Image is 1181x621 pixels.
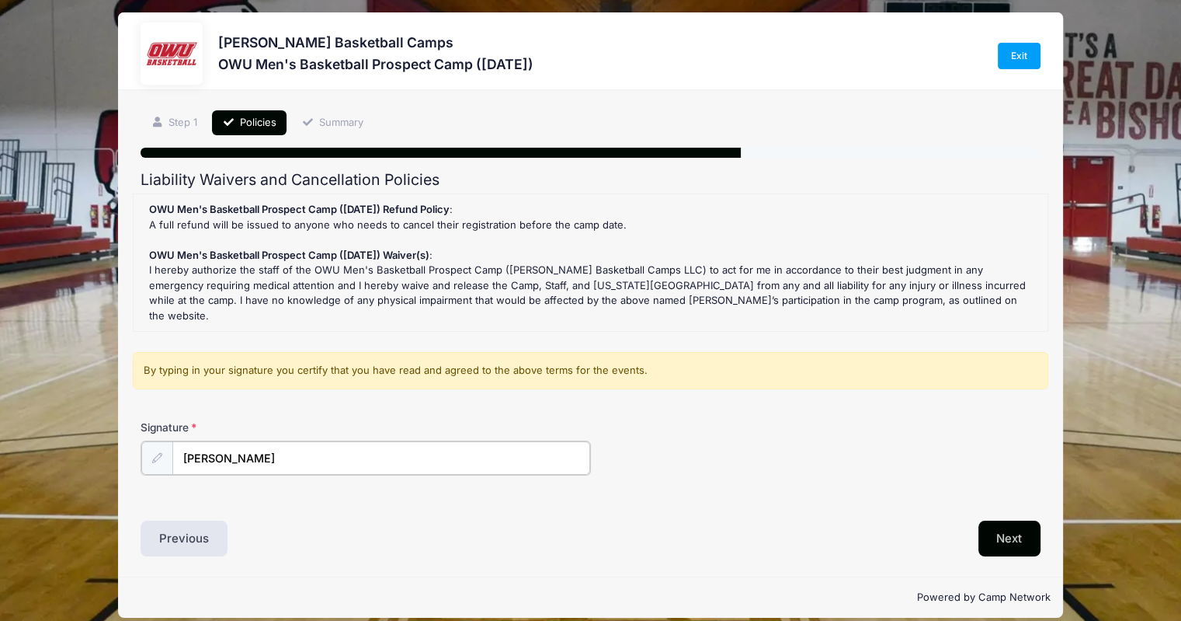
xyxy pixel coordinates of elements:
[130,590,1051,605] p: Powered by Camp Network
[149,203,450,215] strong: OWU Men's Basketball Prospect Camp ([DATE]) Refund Policy
[141,110,207,136] a: Step 1
[172,441,590,475] input: Enter first and last name
[212,110,287,136] a: Policies
[218,34,533,51] h3: [PERSON_NAME] Basketball Camps
[978,521,1041,556] button: Next
[141,521,228,556] button: Previous
[149,249,429,261] strong: OWU Men's Basketball Prospect Camp ([DATE]) Waiver(s)
[141,202,1040,323] div: : A full refund will be issued to anyone who needs to cancel their registration before the camp d...
[998,43,1041,69] a: Exit
[292,110,374,136] a: Summary
[133,352,1048,389] div: By typing in your signature you certify that you have read and agreed to the above terms for the ...
[141,420,366,435] label: Signature
[218,56,533,72] h3: OWU Men's Basketball Prospect Camp ([DATE])
[141,171,1040,189] h2: Liability Waivers and Cancellation Policies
